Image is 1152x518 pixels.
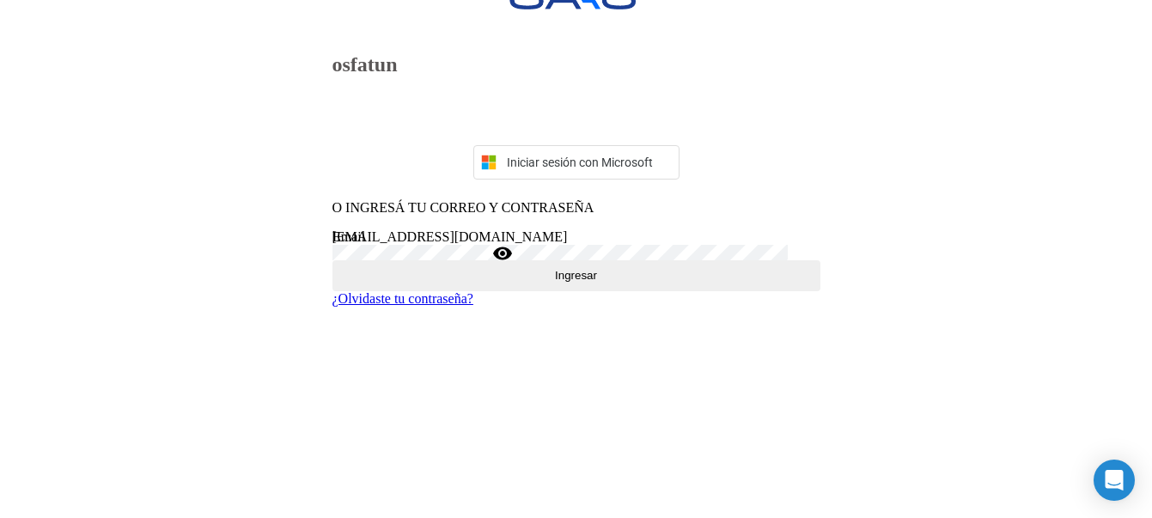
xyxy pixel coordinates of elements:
mat-icon: visibility [492,243,513,264]
a: ¿Olvidaste tu contraseña? [332,291,473,306]
div: Open Intercom Messenger [1094,460,1135,501]
button: Iniciar sesión con Microsoft [473,145,680,180]
iframe: Botón Iniciar sesión con Google [465,95,688,133]
button: Ingresar [332,260,820,291]
p: O INGRESÁ TU CORREO Y CONTRASEÑA [332,200,820,216]
h3: osfatun [332,53,820,76]
span: Iniciar sesión con Microsoft [503,155,672,169]
span: Ingresar [555,269,597,282]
